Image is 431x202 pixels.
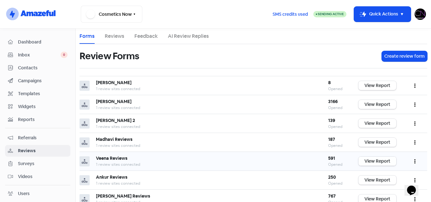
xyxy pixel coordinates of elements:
span: SMS credits used [273,11,308,18]
b: 139 [328,118,335,123]
div: Opened [328,86,346,92]
a: Inbox 0 [5,49,70,61]
a: View Report [358,176,396,185]
span: Inbox [18,52,61,58]
a: Surveys [5,158,70,170]
b: 250 [328,174,336,180]
span: Widgets [18,103,68,110]
div: Users [18,190,30,197]
span: Referrals [18,135,68,141]
span: Templates [18,90,68,97]
b: 767 [328,193,336,199]
h1: Review Forms [80,46,139,66]
iframe: chat widget [404,177,425,196]
b: [PERSON_NAME] [96,80,132,85]
span: Campaigns [18,78,68,84]
div: Opened [328,143,346,148]
a: View Report [358,138,396,147]
a: SMS credits used [267,10,313,17]
a: Widgets [5,101,70,113]
a: Dashboard [5,36,70,48]
img: User [415,9,426,20]
a: Users [5,188,70,199]
div: Opened [328,162,346,167]
b: 591 [328,155,335,161]
span: 1 review sites connected [96,105,140,110]
span: 1 review sites connected [96,143,140,148]
button: Create review form [382,51,427,61]
a: Forms [80,32,95,40]
span: 0 [61,52,68,58]
b: 3166 [328,99,338,104]
a: Campaigns [5,75,70,87]
span: 1 review sites connected [96,86,140,91]
span: Contacts [18,65,68,71]
a: View Report [358,157,396,166]
span: Videos [18,173,68,180]
b: 187 [328,136,335,142]
b: 8 [328,80,331,85]
a: View Report [358,119,396,128]
span: Reviews [18,147,68,154]
b: Veena Reviews [96,155,127,161]
div: Opened [328,124,346,130]
a: Sending Active [313,10,346,18]
a: View Report [358,100,396,109]
a: View Report [358,81,396,90]
a: Feedback [134,32,158,40]
b: [PERSON_NAME] Reviews [96,193,150,199]
a: Contacts [5,62,70,74]
a: Reviews [5,145,70,157]
button: Cosmetics Now [81,6,142,23]
span: Surveys [18,160,68,167]
a: Videos [5,171,70,182]
span: Reports [18,116,68,123]
a: Templates [5,88,70,100]
span: 1 review sites connected [96,124,140,129]
b: [PERSON_NAME] 2 [96,118,135,123]
a: Referrals [5,132,70,144]
div: Opened [328,181,346,186]
b: [PERSON_NAME] [96,99,132,104]
span: 1 review sites connected [96,162,140,167]
a: AI Review Replies [168,32,209,40]
b: Ankur Reviews [96,174,127,180]
b: Madhavi Reviews [96,136,133,142]
span: Dashboard [18,39,68,45]
a: Reviews [105,32,124,40]
span: 1 review sites connected [96,181,140,186]
div: Opened [328,105,346,111]
span: Sending Active [318,12,344,16]
button: Quick Actions [354,7,411,22]
a: Reports [5,114,70,125]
